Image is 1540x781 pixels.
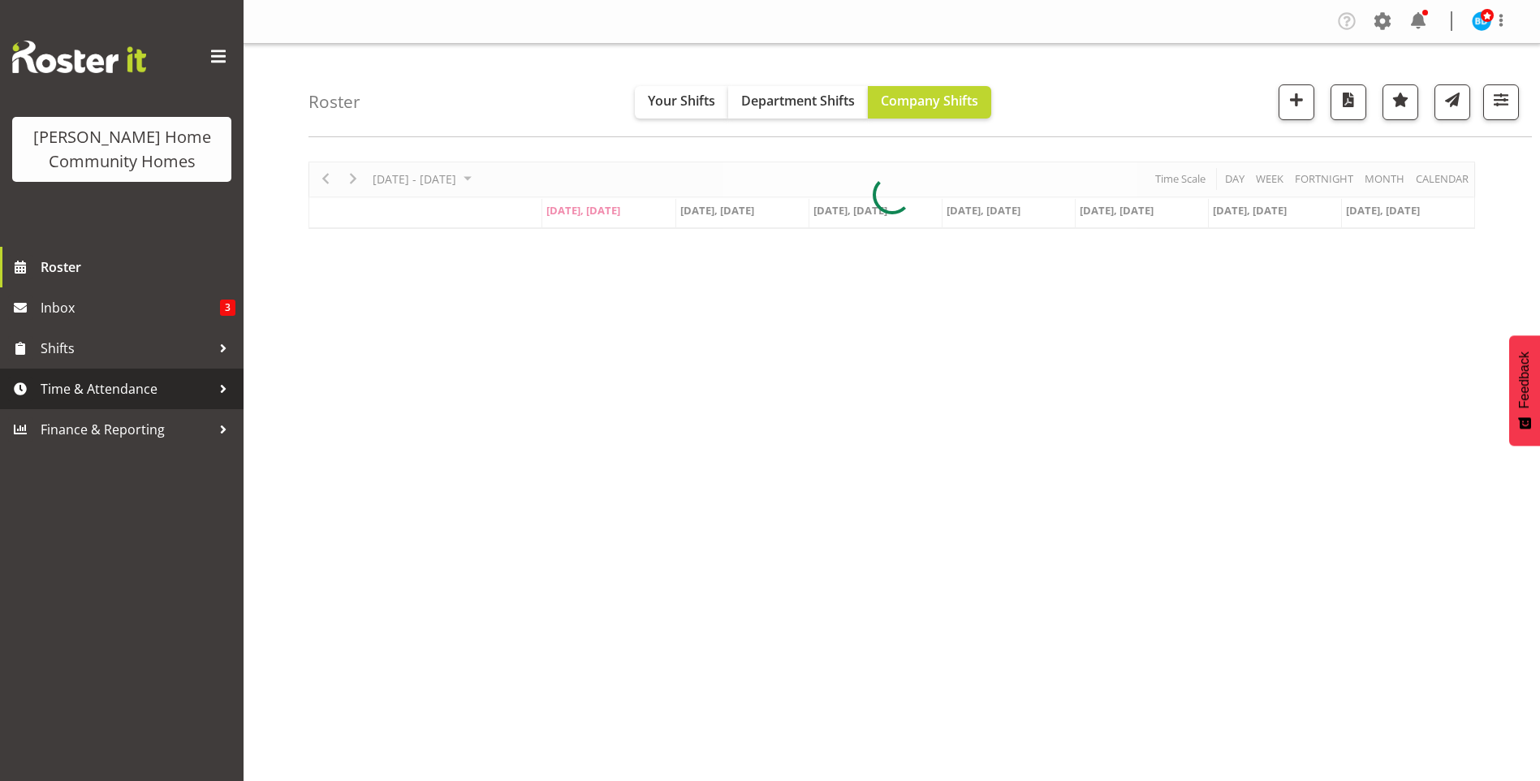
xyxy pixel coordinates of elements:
span: Time & Attendance [41,377,211,401]
button: Your Shifts [635,86,728,119]
span: Your Shifts [648,92,715,110]
span: Roster [41,255,235,279]
button: Company Shifts [868,86,991,119]
button: Highlight an important date within the roster. [1383,84,1418,120]
button: Download a PDF of the roster according to the set date range. [1331,84,1366,120]
span: Feedback [1517,352,1532,408]
span: Finance & Reporting [41,417,211,442]
img: Rosterit website logo [12,41,146,73]
button: Send a list of all shifts for the selected filtered period to all rostered employees. [1434,84,1470,120]
span: Department Shifts [741,92,855,110]
button: Department Shifts [728,86,868,119]
h4: Roster [308,93,360,111]
button: Feedback - Show survey [1509,335,1540,446]
span: Inbox [41,296,220,320]
div: [PERSON_NAME] Home Community Homes [28,125,215,174]
span: 3 [220,300,235,316]
button: Add a new shift [1279,84,1314,120]
span: Company Shifts [881,92,978,110]
img: barbara-dunlop8515.jpg [1472,11,1491,31]
button: Filter Shifts [1483,84,1519,120]
span: Shifts [41,336,211,360]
